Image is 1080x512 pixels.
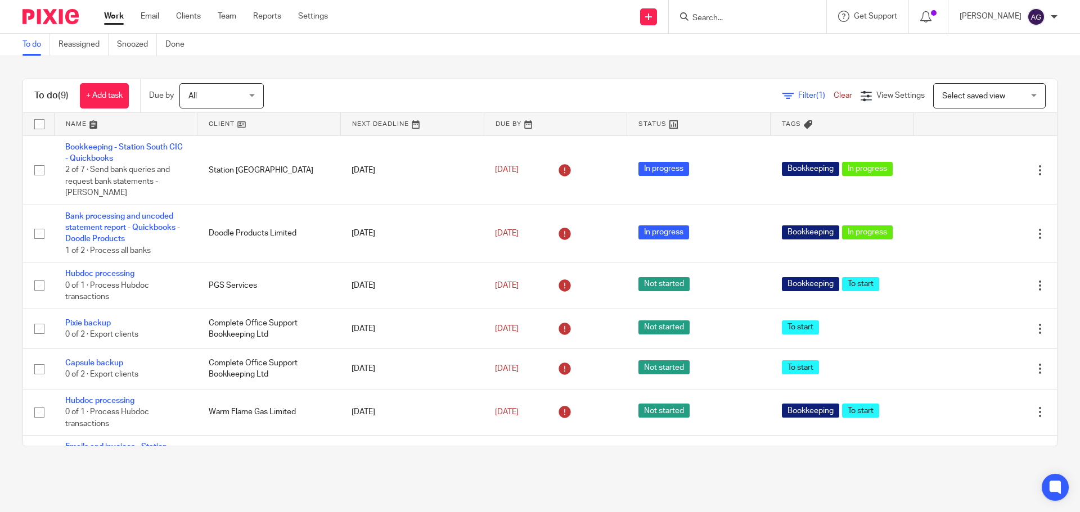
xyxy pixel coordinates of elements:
[842,162,893,176] span: In progress
[842,404,879,418] span: To start
[188,92,197,100] span: All
[782,121,801,127] span: Tags
[340,205,484,262] td: [DATE]
[65,397,134,405] a: Hubdoc processing
[340,262,484,309] td: [DATE]
[65,319,111,327] a: Pixie backup
[22,9,79,24] img: Pixie
[165,34,193,56] a: Done
[58,91,69,100] span: (9)
[1027,8,1045,26] img: svg%3E
[691,13,793,24] input: Search
[298,11,328,22] a: Settings
[197,436,341,482] td: Station [GEOGRAPHIC_DATA]
[782,225,839,239] span: Bookkeeping
[782,162,839,176] span: Bookkeeping
[22,34,50,56] a: To do
[218,11,236,22] a: Team
[495,229,519,237] span: [DATE]
[65,270,134,278] a: Hubdoc processing
[495,166,519,174] span: [DATE]
[340,309,484,348] td: [DATE]
[495,408,519,416] span: [DATE]
[197,349,341,389] td: Complete Office Support Bookkeeping Ltd
[65,282,149,301] span: 0 of 1 · Process Hubdoc transactions
[340,349,484,389] td: [DATE]
[816,92,825,99] span: (1)
[638,320,690,334] span: Not started
[65,408,149,428] span: 0 of 1 · Process Hubdoc transactions
[65,371,138,379] span: 0 of 2 · Export clients
[942,92,1005,100] span: Select saved view
[782,360,819,374] span: To start
[854,12,897,20] span: Get Support
[638,277,690,291] span: Not started
[340,135,484,205] td: [DATE]
[876,92,925,99] span: View Settings
[495,325,519,333] span: [DATE]
[638,225,689,239] span: In progress
[65,359,123,367] a: Capsule backup
[638,162,689,176] span: In progress
[65,143,183,162] a: Bookkeeping - Station South CIC - Quickbooks
[638,360,690,374] span: Not started
[117,34,157,56] a: Snoozed
[80,83,129,108] a: + Add task
[340,436,484,482] td: [DATE]
[197,262,341,309] td: PGS Services
[834,92,852,99] a: Clear
[782,404,839,418] span: Bookkeeping
[197,135,341,205] td: Station [GEOGRAPHIC_DATA]
[65,212,180,243] a: Bank processing and uncoded statement report - Quickbooks - Doodle Products
[798,92,834,99] span: Filter
[176,11,201,22] a: Clients
[960,11,1021,22] p: [PERSON_NAME]
[782,320,819,334] span: To start
[149,90,174,101] p: Due by
[495,282,519,289] span: [DATE]
[340,389,484,435] td: [DATE]
[253,11,281,22] a: Reports
[197,389,341,435] td: Warm Flame Gas Limited
[782,277,839,291] span: Bookkeeping
[65,166,170,197] span: 2 of 7 · Send bank queries and request bank statements - [PERSON_NAME]
[65,443,174,462] a: Emails and invoices - Station [GEOGRAPHIC_DATA] - [DATE]
[65,247,151,255] span: 1 of 2 · Process all banks
[842,277,879,291] span: To start
[638,404,690,418] span: Not started
[842,225,893,239] span: In progress
[34,90,69,102] h1: To do
[197,309,341,348] td: Complete Office Support Bookkeeping Ltd
[65,330,138,338] span: 0 of 2 · Export clients
[197,205,341,262] td: Doodle Products Limited
[104,11,124,22] a: Work
[58,34,109,56] a: Reassigned
[141,11,159,22] a: Email
[495,365,519,373] span: [DATE]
